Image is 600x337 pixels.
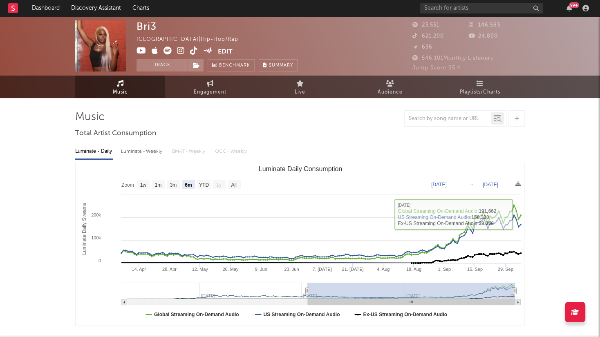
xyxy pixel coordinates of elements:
[137,20,157,32] div: Bri3
[132,267,146,272] text: 14. Apr
[121,182,134,188] text: Zoom
[412,22,439,28] span: 23,551
[269,63,293,68] span: Summary
[76,162,525,326] svg: Luminate Daily Consumption
[342,267,363,272] text: 21. [DATE]
[81,203,87,254] text: Luminate Daily Streams
[222,267,239,272] text: 26. May
[412,45,432,50] span: 636
[99,258,101,263] text: 0
[313,267,332,272] text: 7. [DATE]
[255,267,267,272] text: 9. Jun
[345,76,435,98] a: Audience
[566,5,572,11] button: 99+
[140,182,147,188] text: 1w
[569,2,579,8] div: 99 +
[406,267,421,272] text: 18. Aug
[194,87,226,97] span: Engagement
[469,33,498,39] span: 24,800
[469,22,500,28] span: 146,583
[377,267,390,272] text: 4. Aug
[469,182,474,187] text: →
[75,76,165,98] a: Music
[91,235,101,240] text: 100k
[155,182,162,188] text: 1m
[498,267,513,272] text: 29. Sep
[431,182,447,187] text: [DATE]
[231,182,236,188] text: All
[121,145,164,158] div: Luminate - Weekly
[165,76,255,98] a: Engagement
[259,59,298,71] button: Summary
[185,182,192,188] text: 6m
[170,182,177,188] text: 3m
[137,59,188,71] button: Track
[91,212,101,217] text: 200k
[405,116,491,122] input: Search by song name or URL
[208,59,255,71] a: Benchmark
[483,182,498,187] text: [DATE]
[460,87,500,97] span: Playlists/Charts
[363,312,447,317] text: Ex-US Streaming On-Demand Audio
[75,145,113,158] div: Luminate - Daily
[264,312,340,317] text: US Streaming On-Demand Audio
[199,182,209,188] text: YTD
[378,87,403,97] span: Audience
[219,61,250,71] span: Benchmark
[162,267,177,272] text: 28. Apr
[216,182,222,188] text: 1y
[192,267,208,272] text: 12. May
[255,76,345,98] a: Live
[113,87,128,97] span: Music
[218,47,233,57] button: Edit
[295,87,305,97] span: Live
[438,267,451,272] text: 1. Sep
[259,165,343,172] text: Luminate Daily Consumption
[154,312,239,317] text: Global Streaming On-Demand Audio
[75,129,156,138] span: Total Artist Consumption
[412,56,493,61] span: 546,101 Monthly Listeners
[467,267,483,272] text: 15. Sep
[420,3,543,13] input: Search for artists
[510,293,519,298] text: O…
[412,65,461,71] span: Jump Score: 95.4
[284,267,299,272] text: 23. Jun
[137,35,248,45] div: [GEOGRAPHIC_DATA] | Hip-Hop/Rap
[435,76,525,98] a: Playlists/Charts
[412,33,444,39] span: 621,200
